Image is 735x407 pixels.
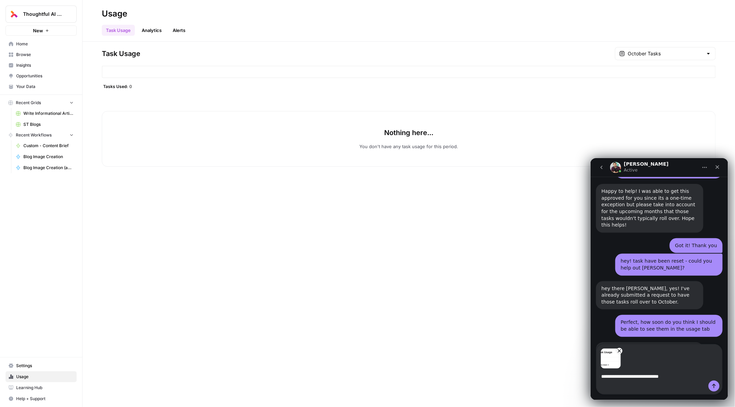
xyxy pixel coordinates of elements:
[6,49,77,60] a: Browse
[102,25,135,36] a: Task Usage
[16,62,74,68] span: Insights
[6,186,132,211] div: Image previews
[102,8,127,19] div: Usage
[16,396,74,402] span: Help + Support
[23,154,74,160] span: Blog Image Creation
[23,143,74,149] span: Custom - Content Brief
[16,374,74,380] span: Usage
[103,84,128,89] span: Tasks Used:
[384,128,433,137] p: Nothing here...
[23,110,74,117] span: Write Informational Article
[6,371,77,382] a: Usage
[6,98,77,108] button: Recent Grids
[591,158,728,400] iframe: Intercom live chat
[628,50,703,57] input: October Tasks
[16,73,74,79] span: Opportunities
[102,49,140,58] span: Task Usage
[13,108,77,119] a: Write Informational Article
[13,140,77,151] a: Custom - Content Brief
[169,25,190,36] a: Alerts
[33,27,43,34] span: New
[6,60,77,71] a: Insights
[13,151,77,162] a: Blog Image Creation
[6,360,77,371] a: Settings
[6,184,132,248] div: Manuel says…
[359,143,458,150] p: You don't have any task usage for this period.
[6,5,77,23] button: Workspace: Thoughtful AI Content Engine
[23,121,74,128] span: ST Blogs
[16,363,74,369] span: Settings
[6,70,77,81] a: Opportunities
[10,190,31,211] img: Image preview 1 of 1
[23,11,65,18] span: Thoughtful AI Content Engine
[6,184,113,233] div: I'll check internally and let you know. Because this is a one-time exception that is added manual...
[16,41,74,47] span: Home
[118,222,129,233] button: Send a message…
[6,130,77,140] button: Recent Workflows
[16,132,52,138] span: Recent Workflows
[16,84,74,90] span: Your Data
[138,25,166,36] a: Analytics
[16,385,74,391] span: Learning Hub
[129,84,132,89] span: 0
[13,162,77,173] a: Blog Image Creation (ad hoc)
[6,211,132,222] textarea: Message…
[6,393,77,404] button: Help + Support
[16,52,74,58] span: Browse
[6,382,77,393] a: Learning Hub
[6,81,77,92] a: Your Data
[6,25,77,36] button: New
[6,38,77,49] a: Home
[8,8,20,20] img: Thoughtful AI Content Engine Logo
[26,190,32,196] button: Remove image 1
[13,119,77,130] a: ST Blogs
[16,100,41,106] span: Recent Grids
[23,165,74,171] span: Blog Image Creation (ad hoc)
